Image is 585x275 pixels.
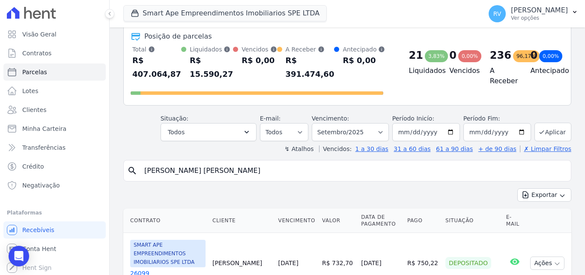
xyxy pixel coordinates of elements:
[22,245,56,253] span: Conta Hent
[3,82,106,100] a: Lotes
[3,63,106,81] a: Parcelas
[3,45,106,62] a: Contratos
[394,145,430,152] a: 31 a 60 dias
[343,45,385,54] div: Antecipado
[3,26,106,43] a: Visão Geral
[22,124,66,133] span: Minha Carteira
[284,145,313,152] label: ↯ Atalhos
[22,106,46,114] span: Clientes
[493,11,501,17] span: RV
[490,66,517,86] h4: A Receber
[3,240,106,257] a: Conta Hent
[127,166,137,176] i: search
[392,115,434,122] label: Período Inicío:
[190,54,233,81] div: R$ 15.590,27
[409,66,436,76] h4: Liquidados
[168,127,185,137] span: Todos
[511,6,568,15] p: [PERSON_NAME]
[425,50,448,62] div: 3,83%
[242,54,277,67] div: R$ 0,00
[275,209,319,233] th: Vencimento
[517,188,571,202] button: Exportar
[3,120,106,137] a: Minha Carteira
[312,115,349,122] label: Vencimento:
[530,48,537,62] div: 0
[319,209,358,233] th: Valor
[286,45,334,54] div: A Receber
[22,162,44,171] span: Crédito
[319,145,352,152] label: Vencidos:
[242,45,277,54] div: Vencidos
[3,139,106,156] a: Transferências
[22,181,60,190] span: Negativação
[22,226,54,234] span: Recebíveis
[463,114,531,123] label: Período Fim:
[530,257,564,270] button: Ações
[3,101,106,118] a: Clientes
[534,123,571,141] button: Aplicar
[144,31,212,42] div: Posição de parcelas
[132,45,181,54] div: Total
[22,143,66,152] span: Transferências
[9,246,29,266] div: Open Intercom Messenger
[260,115,281,122] label: E-mail:
[22,87,39,95] span: Lotes
[449,48,457,62] div: 0
[445,257,491,269] div: Depositado
[209,209,275,233] th: Cliente
[3,158,106,175] a: Crédito
[539,50,562,62] div: 0,00%
[520,145,571,152] a: ✗ Limpar Filtros
[22,68,47,76] span: Parcelas
[278,260,298,266] a: [DATE]
[161,123,257,141] button: Todos
[161,115,188,122] label: Situação:
[286,54,334,81] div: R$ 391.474,60
[130,240,206,267] span: SMART APE EMPREENDIMENTOS IMOBILIARIOS SPE LTDA
[404,209,442,233] th: Pago
[436,145,473,152] a: 61 a 90 dias
[7,208,102,218] div: Plataformas
[490,48,511,62] div: 236
[139,162,567,179] input: Buscar por nome do lote ou do cliente
[482,2,585,26] button: RV [PERSON_NAME] Ver opções
[503,209,527,233] th: E-mail
[409,48,423,62] div: 21
[513,50,540,62] div: 96,17%
[132,54,181,81] div: R$ 407.064,87
[22,49,51,57] span: Contratos
[123,5,327,21] button: Smart Ape Empreendimentos Imobiliarios SPE LTDA
[449,66,476,76] h4: Vencidos
[442,209,503,233] th: Situação
[3,221,106,239] a: Recebíveis
[123,209,209,233] th: Contrato
[478,145,516,152] a: + de 90 dias
[343,54,385,67] div: R$ 0,00
[458,50,481,62] div: 0,00%
[190,45,233,54] div: Liquidados
[358,209,404,233] th: Data de Pagamento
[530,66,557,76] h4: Antecipado
[511,15,568,21] p: Ver opções
[355,145,388,152] a: 1 a 30 dias
[22,30,57,39] span: Visão Geral
[3,177,106,194] a: Negativação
